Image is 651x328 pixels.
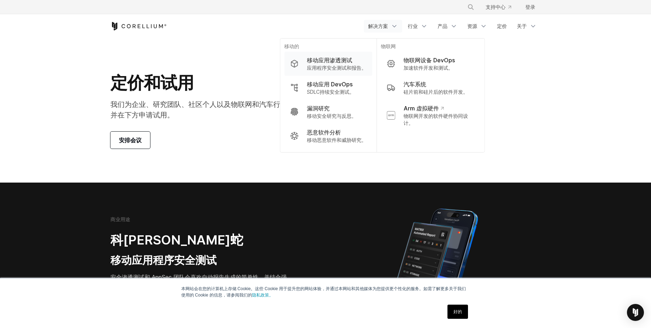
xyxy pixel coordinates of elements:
[252,293,273,298] a: 隐私政策。
[517,23,527,29] font: 关于
[307,57,352,64] font: 移动应用渗透测试
[364,20,541,33] div: 导航菜单
[307,105,330,112] font: 漏洞研究
[284,76,372,100] a: 移动应用 DevOps SDLC持续安全测试。
[307,65,366,71] font: 应用程序安全测试和报告。
[181,286,466,298] font: 本网站会在您的计算机上存储 Cookie。这些 Cookie 用于提升您的网站体验，并通过本网站和其他媒体为您提供更个性化的服务。如需了解更多关于我们使用的 Cookie 的信息，请参阅我们的
[453,309,462,314] font: 好的
[284,124,372,148] a: 恶意软件分析 移动恶意软件和威胁研究。
[404,89,468,95] font: 硅片前和硅片后的软件开发。
[627,304,644,321] div: Open Intercom Messenger
[284,43,299,49] font: 移动的
[381,100,480,131] a: Arm 虚拟硬件 物联网开发的软件硬件协同设计。
[381,76,480,100] a: 汽车系统 硅片前和硅片后的软件开发。
[284,100,372,124] a: 漏洞研究 移动安全研究与反思。
[381,43,396,49] font: 物联网
[404,57,455,64] font: 物联网设备 DevOps
[110,216,130,222] font: 商业用途
[368,23,388,29] font: 解决方案
[467,23,477,29] font: 资源
[438,23,447,29] font: 产品
[110,22,167,30] a: 科雷利姆之家
[408,23,418,29] font: 行业
[464,1,477,13] button: 搜索
[307,89,354,95] font: SDLC持续安全测试。
[381,52,480,76] a: 物联网设备 DevOps 加速软件开发和测试。
[404,65,453,71] font: 加速软件开发和测试。
[119,137,142,144] font: 安排会议
[307,129,341,136] font: 恶意软件分析
[525,4,535,10] font: 登录
[307,137,366,143] font: 移动恶意软件和威胁研究。
[307,113,356,119] font: 移动安全研究与反思。
[284,52,372,76] a: 移动应用渗透测试 应用程序安全测试和报告。
[404,113,468,126] font: 物联网开发的软件硬件协同设计。
[447,305,468,319] a: 好的
[486,4,506,10] font: 支持中心
[497,23,507,29] font: 定价
[404,81,426,88] font: 汽车系统
[110,132,150,149] a: 安排会议
[110,100,387,119] font: 我们为企业、研究团队、社区个人以及物联网和汽车行业提供解决方案。探索我们的产品并在下方申请试用。
[110,72,194,93] font: 定价和试用
[459,1,541,13] div: 导航菜单
[110,232,243,248] font: 科[PERSON_NAME]蛇
[110,254,217,266] font: 移动应用程序安全测试
[404,105,439,112] font: Arm 虚拟硬件
[110,274,287,289] font: 安全渗透测试和 AppSec 团队会喜欢自动报告生成的简单性，并结合强大的移动应用安全测试工具进行高级测试和补救。
[307,81,353,88] font: 移动应用 DevOps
